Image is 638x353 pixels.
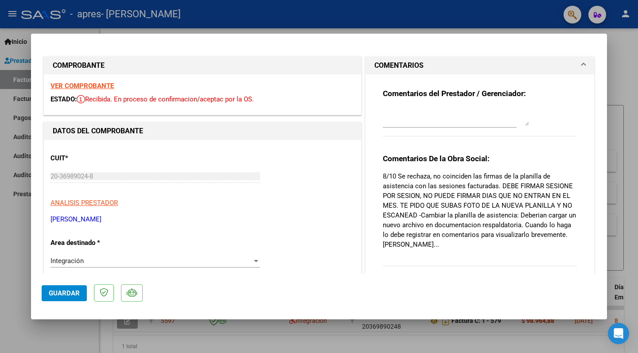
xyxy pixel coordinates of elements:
span: Integración [51,257,84,265]
mat-expansion-panel-header: COMENTARIOS [366,57,594,74]
span: Guardar [49,289,80,297]
button: Guardar [42,285,87,301]
span: Recibida. En proceso de confirmacion/aceptac por la OS. [77,95,254,103]
div: COMENTARIOS [366,74,594,290]
a: VER COMPROBANTE [51,82,114,90]
h1: COMENTARIOS [374,60,424,71]
span: ANALISIS PRESTADOR [51,199,118,207]
span: ESTADO: [51,95,77,103]
p: [PERSON_NAME] [51,214,354,225]
p: 8/10 Se rechaza, no coinciden las firmas de la planilla de asistencia con las sesiones facturadas... [383,171,577,249]
div: Open Intercom Messenger [608,323,629,344]
strong: COMPROBANTE [53,61,105,70]
strong: DATOS DEL COMPROBANTE [53,127,143,135]
strong: Comentarios del Prestador / Gerenciador: [383,89,526,98]
p: CUIT [51,153,142,163]
strong: Comentarios De la Obra Social: [383,154,490,163]
p: Area destinado * [51,238,142,248]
